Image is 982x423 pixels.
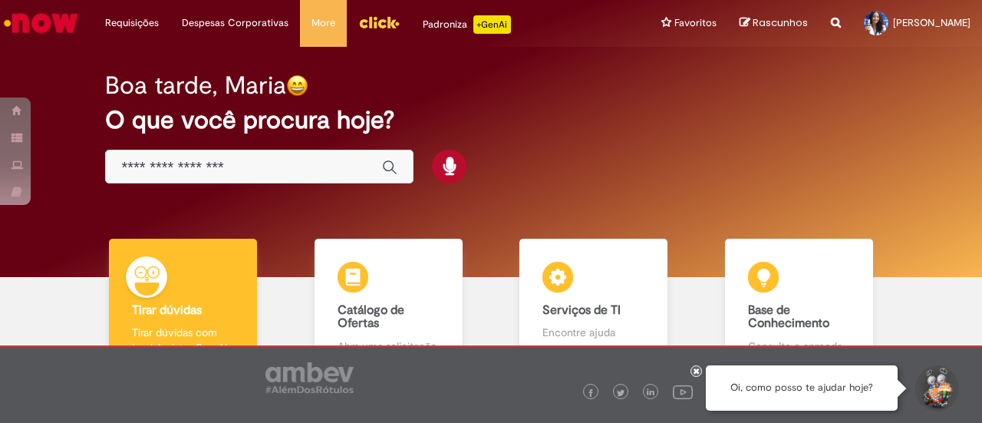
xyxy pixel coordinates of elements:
[105,72,286,99] h2: Boa tarde, Maria
[286,239,492,372] a: Catálogo de Ofertas Abra uma solicitação
[542,302,621,318] b: Serviços de TI
[473,15,511,34] p: +GenAi
[913,365,959,411] button: Iniciar Conversa de Suporte
[748,302,829,332] b: Base de Conhecimento
[423,15,511,34] div: Padroniza
[2,8,81,38] img: ServiceNow
[748,339,850,354] p: Consulte e aprenda
[893,16,970,29] span: [PERSON_NAME]
[358,11,400,34] img: click_logo_yellow_360x200.png
[105,15,159,31] span: Requisições
[740,16,808,31] a: Rascunhos
[311,15,335,31] span: More
[265,362,354,393] img: logo_footer_ambev_rotulo_gray.png
[105,107,876,134] h2: O que você procura hoje?
[753,15,808,30] span: Rascunhos
[587,389,595,397] img: logo_footer_facebook.png
[338,339,440,354] p: Abra uma solicitação
[673,382,693,402] img: logo_footer_youtube.png
[132,325,234,355] p: Tirar dúvidas com Lupi Assist e Gen Ai
[697,239,902,372] a: Base de Conhecimento Consulte e aprenda
[182,15,288,31] span: Despesas Corporativas
[542,325,644,340] p: Encontre ajuda
[286,74,308,97] img: happy-face.png
[647,388,654,398] img: logo_footer_linkedin.png
[674,15,717,31] span: Favoritos
[132,302,202,318] b: Tirar dúvidas
[706,365,898,411] div: Oi, como posso te ajudar hoje?
[338,302,404,332] b: Catálogo de Ofertas
[491,239,697,372] a: Serviços de TI Encontre ajuda
[617,389,624,397] img: logo_footer_twitter.png
[81,239,286,372] a: Tirar dúvidas Tirar dúvidas com Lupi Assist e Gen Ai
